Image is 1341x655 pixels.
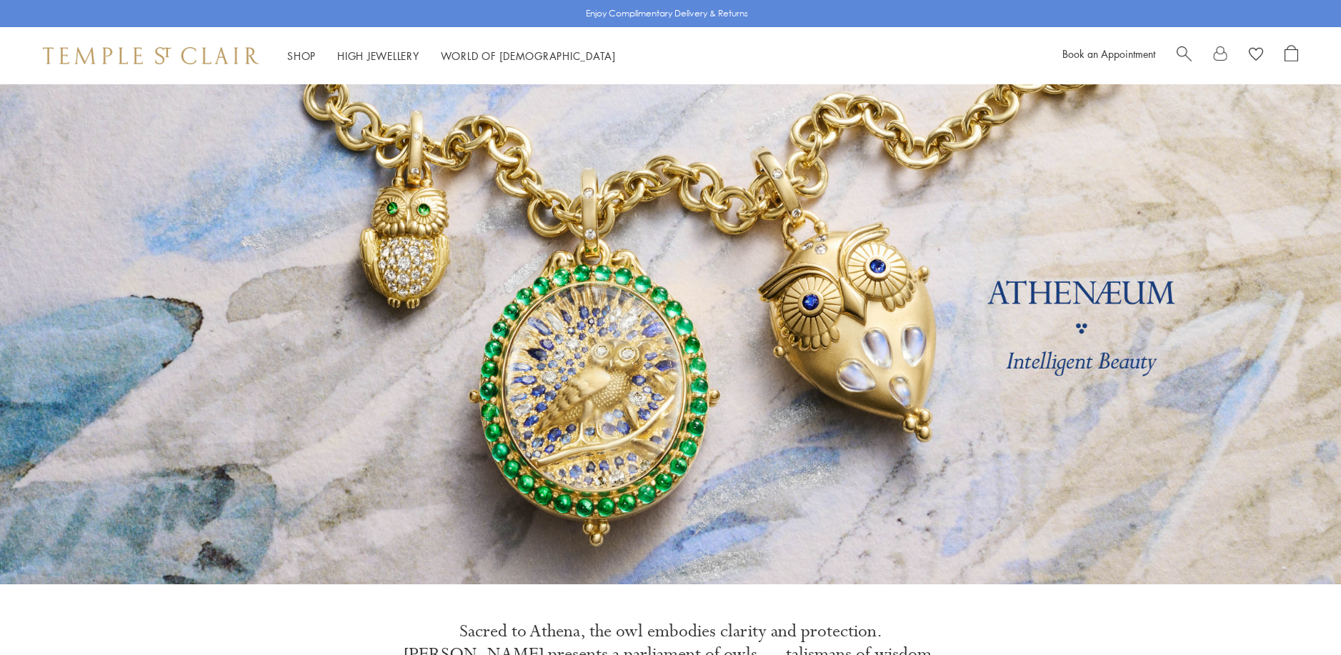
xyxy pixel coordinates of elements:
[1062,46,1155,61] a: Book an Appointment
[1270,588,1327,641] iframe: Gorgias live chat messenger
[1177,45,1192,66] a: Search
[586,6,748,21] p: Enjoy Complimentary Delivery & Returns
[287,49,316,63] a: ShopShop
[43,47,259,64] img: Temple St. Clair
[1249,45,1263,66] a: View Wishlist
[337,49,419,63] a: High JewelleryHigh Jewellery
[1285,45,1298,66] a: Open Shopping Bag
[441,49,616,63] a: World of [DEMOGRAPHIC_DATA]World of [DEMOGRAPHIC_DATA]
[287,47,616,65] nav: Main navigation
